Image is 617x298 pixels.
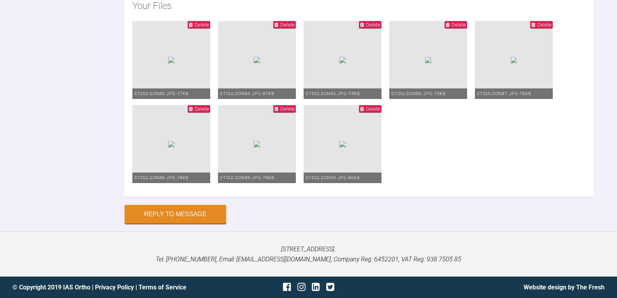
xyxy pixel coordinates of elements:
[220,175,274,180] span: stoulson89.jpg - 78KB
[452,22,466,28] span: Delete
[12,244,605,264] p: [STREET_ADDRESS]. Tel: [PHONE_NUMBER], Email: [EMAIL_ADDRESS][DOMAIN_NAME], Company Reg: 6452201,...
[477,91,531,96] span: stoulson87.jpg - 76KB
[254,141,260,147] img: 25b2e2a3-226e-4350-9017-8a50263a7660
[220,91,274,96] span: stoulson84.jpg - 81KB
[134,175,189,180] span: stoulson88.jpg - 78KB
[254,57,260,63] img: 504590ab-246a-47cc-bff1-9f37384c9ddd
[280,106,295,112] span: Delete
[339,57,346,63] img: a476b7af-0f7e-4a8d-9251-b52f3949d39d
[537,22,552,28] span: Delete
[280,22,295,28] span: Delete
[12,282,210,293] div: © Copyright 2019 IAS Ortho | |
[125,205,226,224] button: Reply to Message
[366,106,380,112] span: Delete
[366,22,380,28] span: Delete
[134,91,189,96] span: stoulson83.jpg - 77KB
[195,22,209,28] span: Delete
[195,106,209,112] span: Delete
[168,57,174,63] img: 14281546-c658-48d0-ac92-6cb903608170
[339,141,346,147] img: d4273fa6-bf1e-4139-a9c4-ad9540c39ce3
[306,175,360,180] span: stoulson90.jpg - 86KB
[95,284,134,291] a: Privacy Policy
[306,91,360,96] span: stoulson85.jpg - 74KB
[168,141,174,147] img: c558e9a1-db4f-4de9-95d5-55970b53ed00
[511,57,517,63] img: 0ebcce0d-02d3-4667-a1df-016e13fda1ac
[524,284,605,291] a: Website design by The Fresh
[391,91,446,96] span: stoulson86.jpg - 75KB
[425,57,431,63] img: e1261507-2831-4441-84cf-aef6b6e69a16
[139,284,186,291] a: Terms of Service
